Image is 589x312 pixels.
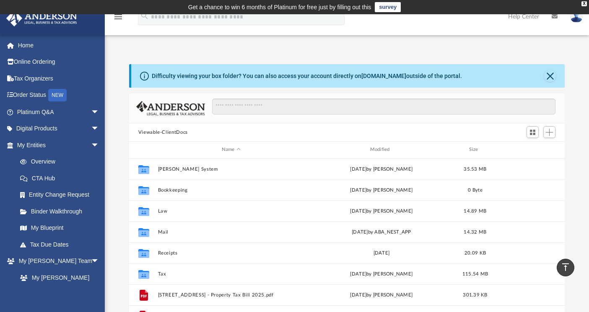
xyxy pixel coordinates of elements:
[158,292,304,298] button: [STREET_ADDRESS] - Property Tax Bill 2025.pdf
[91,253,108,270] span: arrow_drop_down
[152,72,462,81] div: Difficulty viewing your box folder? You can also access your account directly on outside of the p...
[527,126,539,138] button: Switch to Grid View
[91,120,108,138] span: arrow_drop_down
[350,292,366,297] span: [DATE]
[6,253,108,270] a: My [PERSON_NAME] Teamarrow_drop_down
[48,89,67,101] div: NEW
[12,236,112,253] a: Tax Due Dates
[91,137,108,154] span: arrow_drop_down
[12,153,112,170] a: Overview
[464,208,486,213] span: 14.89 MB
[158,250,304,256] button: Receipts
[560,262,571,272] i: vertical_align_top
[6,120,112,137] a: Digital Productsarrow_drop_down
[468,187,483,192] span: 0 Byte
[308,165,455,173] div: [DATE] by [PERSON_NAME]
[12,203,112,220] a: Binder Walkthrough
[361,73,406,79] a: [DOMAIN_NAME]
[158,208,304,214] button: Law
[581,1,587,6] div: close
[113,12,123,22] i: menu
[464,250,486,255] span: 20.09 KB
[140,11,149,21] i: search
[6,104,112,120] a: Platinum Q&Aarrow_drop_down
[12,187,112,203] a: Entity Change Request
[464,166,486,171] span: 35.53 MB
[113,16,123,22] a: menu
[308,146,454,153] div: Modified
[308,249,455,257] div: [DATE]
[375,2,401,12] a: survey
[352,229,368,234] span: [DATE]
[308,270,455,278] div: [DATE] by [PERSON_NAME]
[570,10,583,23] img: User Pic
[12,269,104,296] a: My [PERSON_NAME] Team
[543,126,556,138] button: Add
[458,146,492,153] div: Size
[158,166,304,172] button: [PERSON_NAME] System
[6,70,112,87] a: Tax Organizers
[6,37,112,54] a: Home
[12,170,112,187] a: CTA Hub
[133,146,154,153] div: id
[496,146,554,153] div: id
[308,207,455,215] div: [DATE] by [PERSON_NAME]
[462,271,488,276] span: 115.54 MB
[6,137,112,153] a: My Entitiesarrow_drop_down
[544,70,556,82] button: Close
[138,129,188,136] button: Viewable-ClientDocs
[308,291,455,299] div: by [PERSON_NAME]
[6,87,112,104] a: Order StatusNEW
[4,10,80,26] img: Anderson Advisors Platinum Portal
[158,271,304,277] button: Tax
[308,186,455,194] div: [DATE] by [PERSON_NAME]
[158,229,304,235] button: Mail
[91,104,108,121] span: arrow_drop_down
[212,99,555,114] input: Search files and folders
[12,220,108,237] a: My Blueprint
[464,229,486,234] span: 14.32 MB
[158,187,304,193] button: Bookkeeping
[157,146,304,153] div: Name
[6,54,112,70] a: Online Ordering
[308,228,455,236] div: by ABA_NEST_APP
[557,259,574,276] a: vertical_align_top
[188,2,371,12] div: Get a chance to win 6 months of Platinum for free just by filling out this
[463,292,487,297] span: 301.39 KB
